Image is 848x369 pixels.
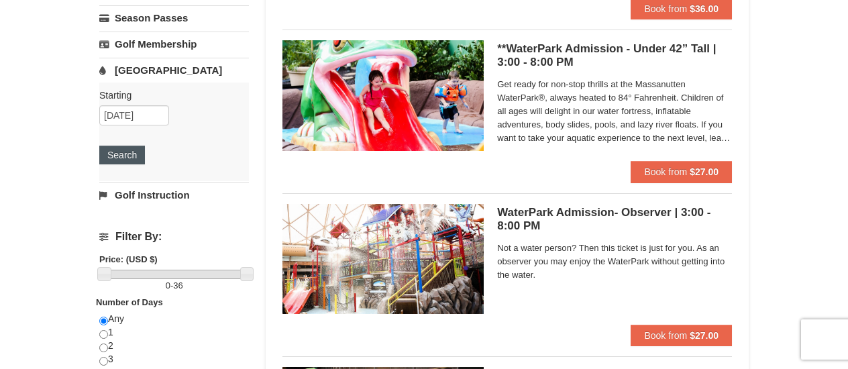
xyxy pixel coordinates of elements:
span: 36 [173,280,182,291]
label: Starting [99,89,239,102]
label: - [99,279,249,293]
h4: Filter By: [99,231,249,243]
span: Get ready for non-stop thrills at the Massanutten WaterPark®, always heated to 84° Fahrenheit. Ch... [497,78,732,145]
span: Book from [644,3,687,14]
a: Season Passes [99,5,249,30]
img: 6619917-1062-d161e022.jpg [282,40,484,150]
a: Golf Membership [99,32,249,56]
span: Book from [644,166,687,177]
strong: $36.00 [690,3,719,14]
strong: $27.00 [690,330,719,341]
a: [GEOGRAPHIC_DATA] [99,58,249,83]
a: Golf Instruction [99,182,249,207]
img: 6619917-1066-60f46fa6.jpg [282,204,484,314]
strong: Number of Days [96,297,163,307]
span: Not a water person? Then this ticket is just for you. As an observer you may enjoy the WaterPark ... [497,242,732,282]
h5: WaterPark Admission- Observer | 3:00 - 8:00 PM [497,206,732,233]
span: Book from [644,330,687,341]
strong: Price: (USD $) [99,254,158,264]
span: 0 [166,280,170,291]
button: Search [99,146,145,164]
strong: $27.00 [690,166,719,177]
button: Book from $27.00 [631,325,732,346]
h5: **WaterPark Admission - Under 42” Tall | 3:00 - 8:00 PM [497,42,732,69]
button: Book from $27.00 [631,161,732,182]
